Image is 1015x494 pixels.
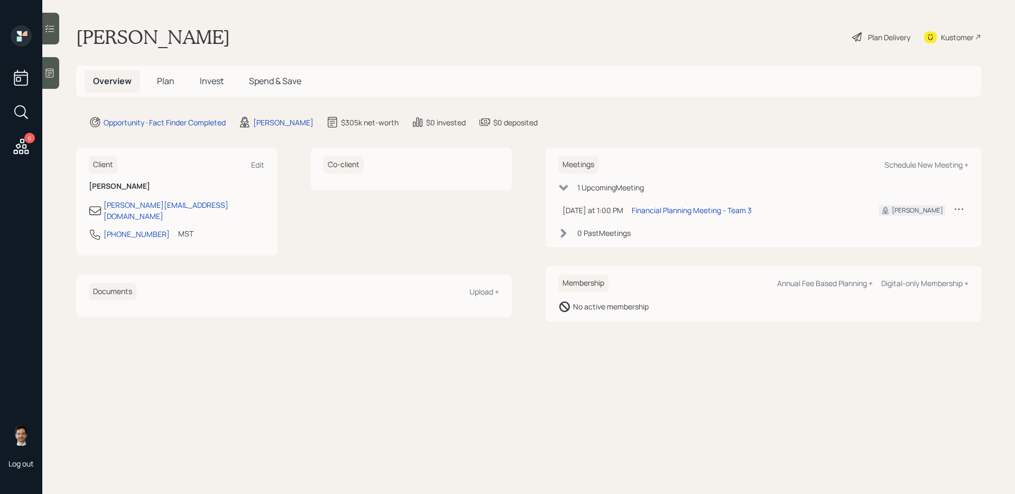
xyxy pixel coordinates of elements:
[89,156,117,173] h6: Client
[941,32,974,43] div: Kustomer
[104,228,170,240] div: [PHONE_NUMBER]
[892,206,943,215] div: [PERSON_NAME]
[577,182,644,193] div: 1 Upcoming Meeting
[884,160,968,170] div: Schedule New Meeting +
[868,32,910,43] div: Plan Delivery
[89,283,136,300] h6: Documents
[558,156,598,173] h6: Meetings
[573,301,649,312] div: No active membership
[577,227,631,239] div: 0 Past Meeting s
[11,425,32,446] img: jonah-coleman-headshot.png
[493,117,538,128] div: $0 deposited
[341,117,399,128] div: $305k net-worth
[324,156,364,173] h6: Co-client
[8,459,34,469] div: Log out
[89,182,264,191] h6: [PERSON_NAME]
[200,75,224,87] span: Invest
[253,117,313,128] div: [PERSON_NAME]
[558,275,608,292] h6: Membership
[562,205,623,216] div: [DATE] at 1:00 PM
[249,75,301,87] span: Spend & Save
[93,75,132,87] span: Overview
[178,228,193,239] div: MST
[632,205,752,216] div: Financial Planning Meeting - Team 3
[469,287,499,297] div: Upload +
[76,25,230,49] h1: [PERSON_NAME]
[777,278,873,288] div: Annual Fee Based Planning +
[157,75,174,87] span: Plan
[104,117,226,128] div: Opportunity · Fact Finder Completed
[426,117,466,128] div: $0 invested
[251,160,264,170] div: Edit
[24,133,35,143] div: 6
[104,199,264,222] div: [PERSON_NAME][EMAIL_ADDRESS][DOMAIN_NAME]
[881,278,968,288] div: Digital-only Membership +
